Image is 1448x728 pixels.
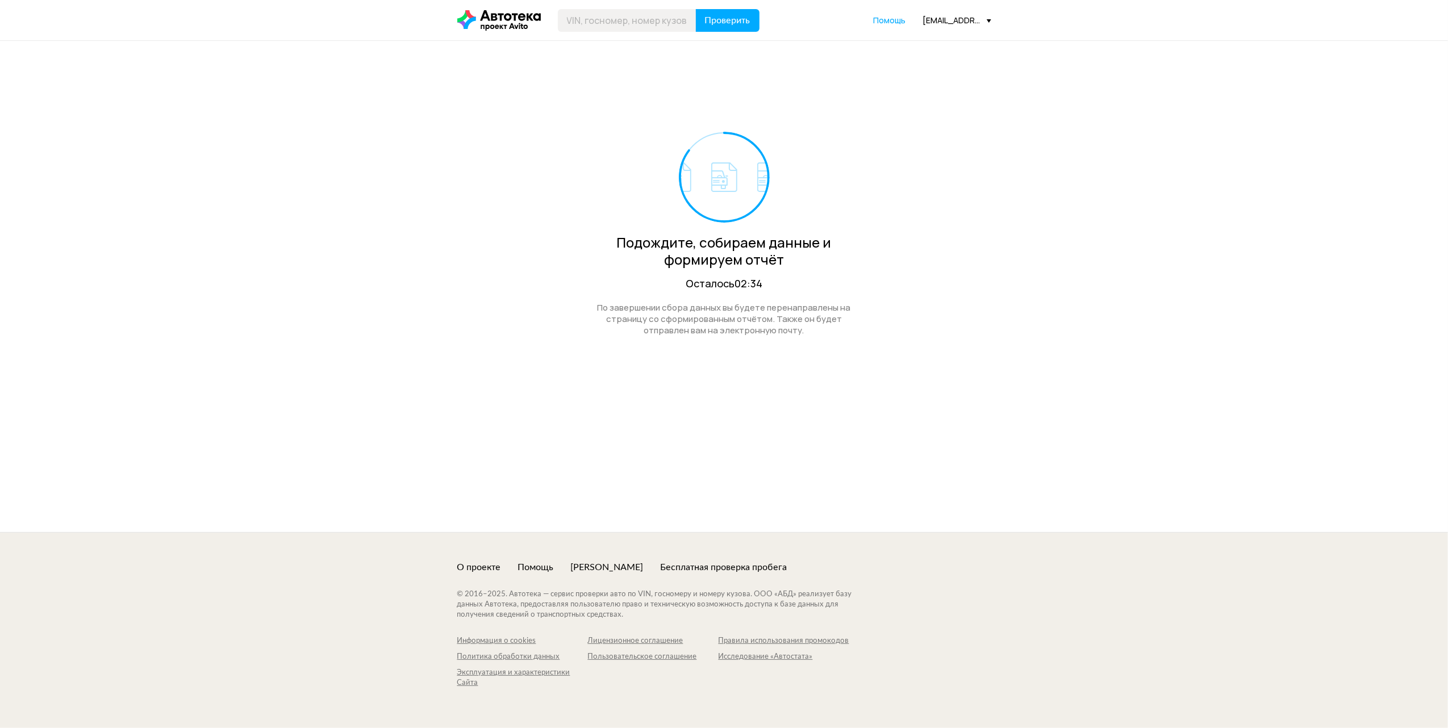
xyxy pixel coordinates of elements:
a: Исследование «Автостата» [719,652,849,662]
a: Информация о cookies [457,636,588,646]
div: Подождите, собираем данные и формируем отчёт [585,234,863,268]
a: Политика обработки данных [457,652,588,662]
div: © 2016– 2025 . Автотека — сервис проверки авто по VIN, госномеру и номеру кузова. ООО «АБД» реали... [457,589,875,620]
div: По завершении сбора данных вы будете перенаправлены на страницу со сформированным отчётом. Также ... [585,302,863,336]
a: Помощь [518,561,554,574]
a: О проекте [457,561,501,574]
div: Осталось 02:34 [585,277,863,291]
input: VIN, госномер, номер кузова [558,9,696,32]
a: Пользовательское соглашение [588,652,719,662]
a: Лицензионное соглашение [588,636,719,646]
div: [EMAIL_ADDRESS][DOMAIN_NAME] [923,15,991,26]
a: Бесплатная проверка пробега [661,561,787,574]
a: [PERSON_NAME] [571,561,644,574]
a: Правила использования промокодов [719,636,849,646]
a: Помощь [874,15,906,26]
span: Проверить [705,16,750,25]
a: Эксплуатация и характеристики Сайта [457,668,588,688]
button: Проверить [696,9,760,32]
